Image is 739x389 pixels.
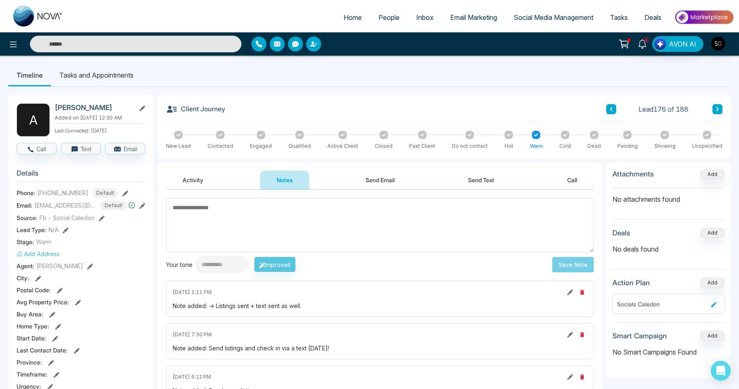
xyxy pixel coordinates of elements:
span: Tasks [610,13,628,22]
span: Timeframe : [17,370,47,379]
div: A [17,103,50,137]
span: AVON AI [669,39,696,49]
a: Tasks [602,10,636,25]
span: Email Marketing [450,13,497,22]
div: Qualified [288,142,311,150]
img: Nova CRM Logo [13,6,63,27]
p: No Smart Campaigns Found [612,347,724,357]
button: Save Note [552,257,594,272]
div: Showing [654,142,676,150]
a: People [370,10,408,25]
h3: Action Plan [612,279,650,287]
a: Email Marketing [442,10,505,25]
span: City : [17,274,29,282]
h3: Details [17,169,145,182]
li: Tasks and Appointments [51,64,142,86]
button: Send Email [349,171,411,189]
span: Email: [17,201,32,210]
span: Province : [17,358,42,367]
div: Unspecified [692,142,722,150]
img: User Avatar [711,37,725,51]
h3: Deals [612,229,630,237]
p: Added on [DATE] 12:30 AM [55,114,145,122]
div: Warm [530,142,543,150]
button: Call [17,143,57,154]
span: [DATE] 7:30 PM [173,331,212,338]
div: Hot [505,142,513,150]
span: 4 [642,36,650,44]
div: Closed [375,142,393,150]
span: Lead Type: [17,225,46,234]
span: Avg Property Price : [17,298,69,306]
p: Last Connected: [DATE] [55,125,145,135]
button: Add [700,228,724,238]
span: [DATE] 1:11 PM [173,289,212,296]
span: People [378,13,400,22]
h3: Client Journey [166,103,225,115]
img: Lead Flow [654,38,666,50]
a: 4 [632,36,652,51]
div: Do not contact [452,142,488,150]
div: Note added: -> Listings sent + text sent as well. [173,301,587,310]
span: Stage: [17,237,34,246]
h3: Attachments [612,170,654,178]
span: Deals [644,13,661,22]
div: Engaged [250,142,272,150]
div: Pending [617,142,638,150]
p: No deals found [612,244,724,254]
li: Timeline [8,64,51,86]
div: Active Client [327,142,358,150]
span: Social Media Management [514,13,593,22]
span: N/A [49,225,59,234]
span: Start Date : [17,334,46,343]
div: Dead [588,142,601,150]
button: Text [61,143,101,154]
span: Home [344,13,362,22]
span: Buy Area : [17,310,43,318]
button: Add Address [17,250,60,258]
button: Email [105,143,145,154]
img: Market-place.gif [674,8,734,27]
div: Cold [559,142,571,150]
span: [EMAIL_ADDRESS][DOMAIN_NAME] [34,201,97,210]
span: Last Contact Date : [17,346,68,355]
h3: Smart Campaign [612,332,667,340]
button: Add [700,278,724,288]
div: Socials Caledon [617,300,708,308]
span: Fb - Social Caledon [39,213,95,222]
div: Past Client [409,142,435,150]
button: Add [700,169,724,179]
span: [DATE] 6:12 PM [173,373,211,381]
h2: [PERSON_NAME] [55,103,132,112]
span: [PERSON_NAME] [37,262,83,270]
button: Activity [166,171,220,189]
a: Home [335,10,370,25]
span: Default [100,201,127,210]
button: Call [551,171,594,189]
div: Open Intercom Messenger [711,361,731,381]
p: No attachments found [612,188,724,204]
span: [PHONE_NUMBER] [37,188,88,197]
span: Phone: [17,188,35,197]
div: Your tone [166,260,196,269]
span: Postal Code : [17,286,51,294]
a: Inbox [408,10,442,25]
div: Contacted [207,142,233,150]
span: Default [92,188,118,198]
button: Send Text [451,171,511,189]
span: Source: [17,213,37,222]
button: AVON AI [652,36,703,52]
div: Note added: Send listings and check in via a text [DATE]! [173,344,587,352]
button: Add [700,331,724,341]
div: New Lead [166,142,191,150]
span: Home Type : [17,322,49,330]
span: Inbox [416,13,434,22]
a: Deals [636,10,670,25]
span: Warm [36,237,51,246]
span: Add [700,170,724,177]
a: Social Media Management [505,10,602,25]
span: Lead 176 of 188 [639,104,688,114]
button: Notes [260,171,309,189]
span: Agent: [17,262,34,270]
